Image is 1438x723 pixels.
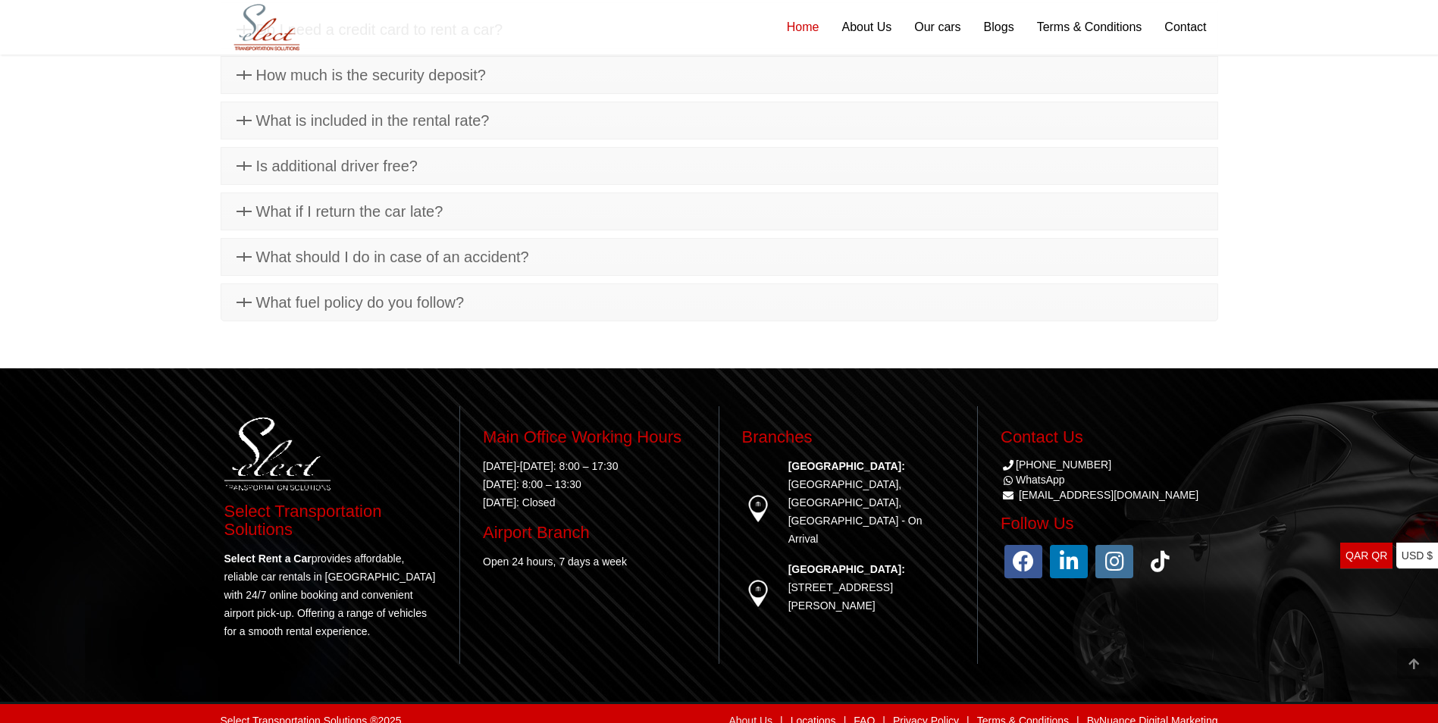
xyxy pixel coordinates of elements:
[221,57,1217,93] a: How much is the security deposit?
[256,67,486,83] span: How much is the security deposit?
[1019,489,1198,501] a: [EMAIL_ADDRESS][DOMAIN_NAME]
[224,2,309,54] img: Select Rent a Car
[483,428,696,446] h3: Main Office Working Hours
[256,203,443,220] span: What if I return the car late?
[256,294,465,311] span: What fuel policy do you follow?
[221,239,1217,275] a: What should I do in case of an accident?
[256,112,490,129] span: What is included in the rental rate?
[788,581,893,612] a: [STREET_ADDRESS][PERSON_NAME]
[1001,428,1214,446] h3: Contact Us
[221,193,1217,230] a: What if I return the car late?
[224,552,312,565] strong: Select Rent a Car
[224,502,437,539] h3: Select Transportation Solutions
[483,552,696,571] p: Open 24 hours, 7 days a week
[788,460,905,472] strong: [GEOGRAPHIC_DATA]:
[1340,543,1393,569] a: QAR QR
[742,428,955,446] h3: Branches
[1001,474,1065,486] a: WhatsApp
[221,284,1217,321] a: What fuel policy do you follow?
[483,524,696,542] h3: Airport Branch
[1001,515,1214,533] h3: Follow Us
[221,148,1217,184] a: Is additional driver free?
[221,102,1217,139] a: What is included in the rental rate?
[788,563,905,575] strong: [GEOGRAPHIC_DATA]:
[256,249,529,265] span: What should I do in case of an accident?
[224,549,437,640] p: provides affordable, reliable car rentals in [GEOGRAPHIC_DATA] with 24/7 online booking and conve...
[256,158,418,174] span: Is additional driver free?
[1001,459,1111,471] a: [PHONE_NUMBER]
[483,457,696,512] p: [DATE]-[DATE]: 8:00 – 17:30 [DATE]: 8:00 – 13:30 [DATE]: Closed
[788,478,923,545] a: [GEOGRAPHIC_DATA], [GEOGRAPHIC_DATA], [GEOGRAPHIC_DATA] - On Arrival
[1396,543,1438,569] a: USD $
